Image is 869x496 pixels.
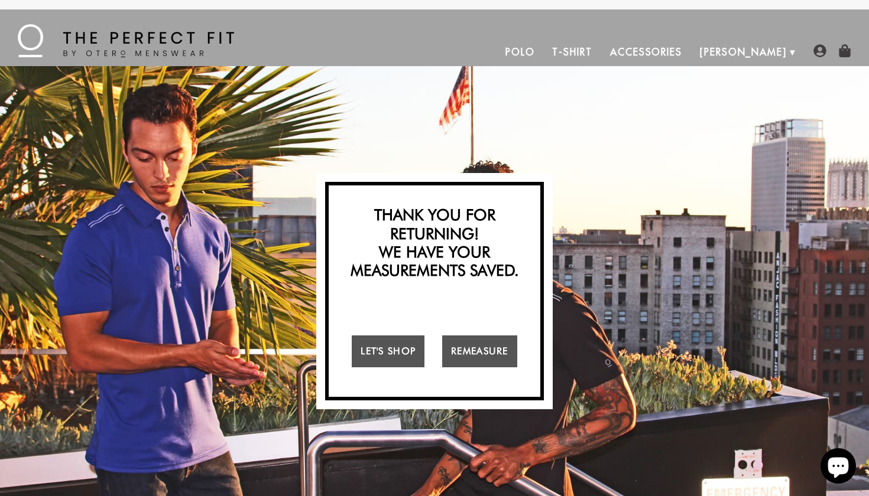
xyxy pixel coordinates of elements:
[352,335,424,367] a: Let's Shop
[838,44,851,57] img: shopping-bag-icon.png
[691,38,796,66] a: [PERSON_NAME]
[601,38,691,66] a: Accessories
[813,44,826,57] img: user-account-icon.png
[335,205,534,279] h2: Thank you for returning! We have your measurements saved.
[442,335,517,367] a: Remeasure
[18,24,234,57] img: The Perfect Fit - by Otero Menswear - Logo
[543,38,601,66] a: T-Shirt
[497,38,544,66] a: Polo
[817,448,860,487] inbox-online-store-chat: Shopify online store chat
